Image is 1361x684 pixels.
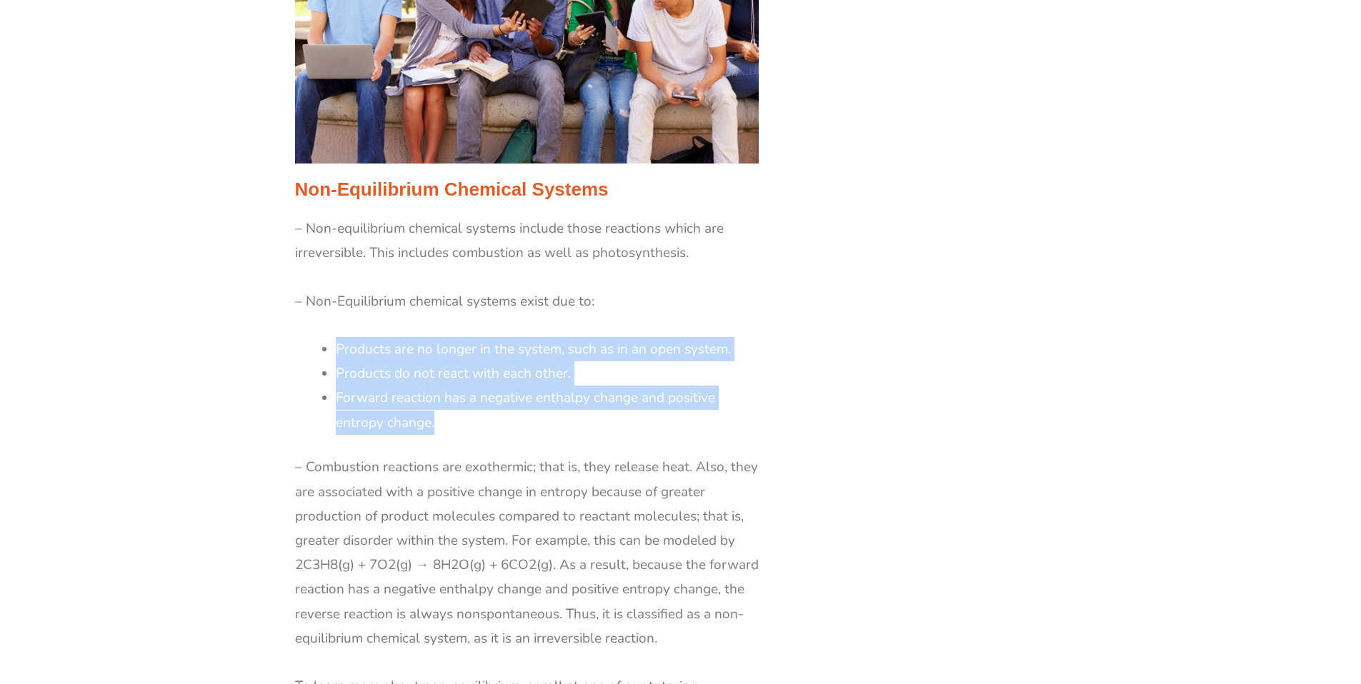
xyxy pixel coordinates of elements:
[295,455,759,650] p: – Combustion reactions are exothermic; that is, they release heat. Also, they are associated with...
[295,289,759,313] p: – Non-Equilibrium chemical systems exist due to:
[295,178,759,202] h3: Non-Equilibrium Chemical Systems
[336,361,759,386] li: Products do not react with each other.
[295,216,759,265] p: – Non-equilibrium chemical systems include those reactions which are irreversible. This includes ...
[336,337,759,361] li: Products are no longer in the system, such as in an open system.
[1116,523,1361,684] iframe: Chat Widget
[336,386,759,434] li: Forward reaction has a negative enthalpy change and positive entropy change.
